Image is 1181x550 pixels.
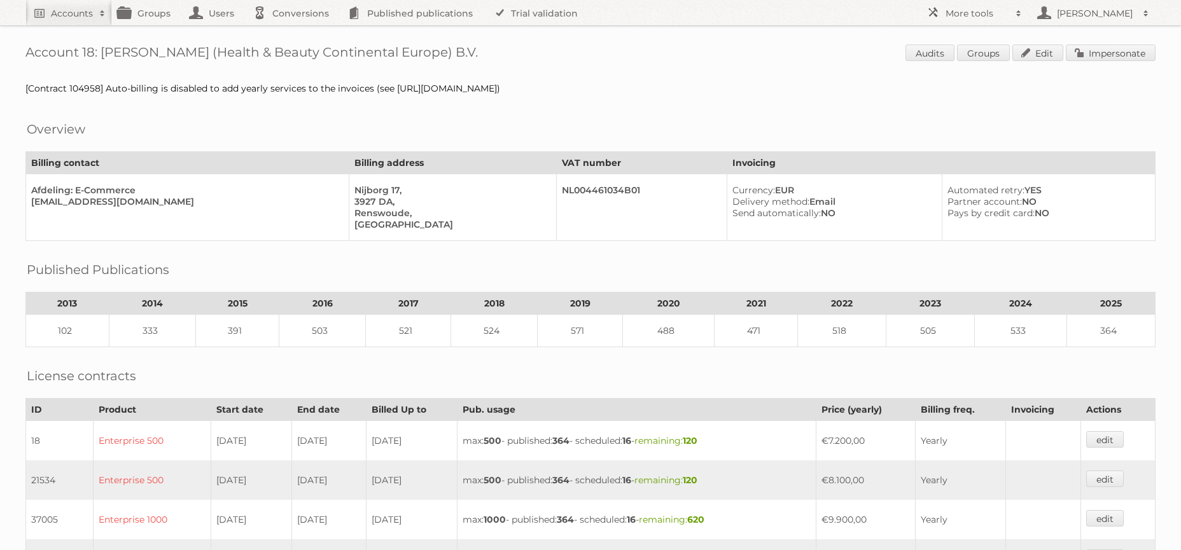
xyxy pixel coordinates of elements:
td: 521 [366,315,451,347]
div: EUR [732,184,932,196]
th: 2023 [886,292,975,315]
th: Invoicing [727,152,1155,174]
strong: 16 [622,474,631,486]
td: [DATE] [291,460,366,500]
span: remaining: [639,514,704,525]
td: Enterprise 500 [93,460,211,500]
th: End date [291,399,366,421]
span: Currency: [732,184,775,196]
h1: Account 18: [PERSON_NAME] (Health & Beauty Continental Europe) B.V. [25,45,1156,64]
td: 102 [26,315,109,347]
th: 2024 [975,292,1067,315]
th: Billing freq. [915,399,1005,421]
td: [DATE] [211,421,291,461]
strong: 500 [484,474,501,486]
div: YES [947,184,1145,196]
th: 2021 [715,292,798,315]
a: Groups [957,45,1010,61]
th: Billing address [349,152,557,174]
td: 533 [975,315,1067,347]
a: Impersonate [1066,45,1156,61]
th: Pub. usage [457,399,816,421]
th: 2013 [26,292,109,315]
h2: License contracts [27,366,136,385]
div: Nijborg 17, [354,184,546,196]
td: 524 [451,315,538,347]
th: Invoicing [1005,399,1080,421]
span: Partner account: [947,196,1022,207]
strong: 16 [627,514,636,525]
a: edit [1086,471,1124,487]
td: [DATE] [291,500,366,539]
td: 37005 [26,500,94,539]
h2: Accounts [51,7,93,20]
td: [DATE] [366,460,457,500]
td: [DATE] [291,421,366,461]
span: Send automatically: [732,207,821,219]
th: Actions [1081,399,1156,421]
th: Product [93,399,211,421]
h2: Published Publications [27,260,169,279]
td: [DATE] [211,460,291,500]
div: NO [947,207,1145,219]
div: NO [732,207,932,219]
td: 21534 [26,460,94,500]
strong: 620 [687,514,704,525]
div: Email [732,196,932,207]
td: 333 [109,315,195,347]
div: Afdeling: E-Commerce [31,184,339,196]
div: 3927 DA, [354,196,546,207]
div: Renswoude, [354,207,546,219]
td: max: - published: - scheduled: - [457,500,816,539]
div: NO [947,196,1145,207]
td: Yearly [915,421,1005,461]
strong: 16 [622,435,631,446]
td: €8.100,00 [816,460,915,500]
h2: [PERSON_NAME] [1054,7,1136,20]
td: max: - published: - scheduled: - [457,421,816,461]
td: 571 [538,315,623,347]
td: [DATE] [211,500,291,539]
span: remaining: [634,474,697,486]
span: Delivery method: [732,196,809,207]
td: Yearly [915,500,1005,539]
div: [GEOGRAPHIC_DATA] [354,219,546,230]
h2: More tools [946,7,1009,20]
strong: 1000 [484,514,506,525]
th: 2025 [1066,292,1155,315]
div: [Contract 104958] Auto-billing is disabled to add yearly services to the invoices (see [URL][DOMA... [25,83,1156,94]
strong: 500 [484,435,501,446]
td: 391 [196,315,279,347]
td: €9.900,00 [816,500,915,539]
th: ID [26,399,94,421]
strong: 120 [683,435,697,446]
th: 2020 [622,292,715,315]
td: €7.200,00 [816,421,915,461]
th: Billed Up to [366,399,457,421]
h2: Overview [27,120,85,139]
td: [DATE] [366,421,457,461]
td: NL004461034B01 [557,174,727,241]
strong: 364 [552,435,570,446]
th: 2016 [279,292,366,315]
td: max: - published: - scheduled: - [457,460,816,500]
a: Edit [1012,45,1063,61]
td: 488 [622,315,715,347]
td: Enterprise 500 [93,421,211,461]
td: Enterprise 1000 [93,500,211,539]
th: 2014 [109,292,195,315]
th: VAT number [557,152,727,174]
td: 505 [886,315,975,347]
th: Start date [211,399,291,421]
span: Pays by credit card: [947,207,1035,219]
strong: 364 [552,474,570,486]
span: Automated retry: [947,184,1024,196]
th: 2022 [798,292,886,315]
td: 18 [26,421,94,461]
th: 2019 [538,292,623,315]
th: 2017 [366,292,451,315]
span: remaining: [634,435,697,446]
th: 2015 [196,292,279,315]
strong: 364 [557,514,574,525]
a: edit [1086,431,1124,448]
